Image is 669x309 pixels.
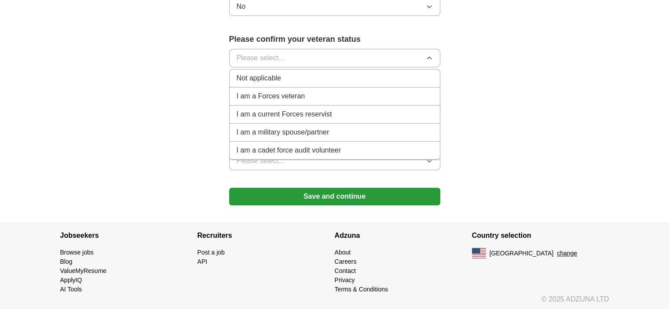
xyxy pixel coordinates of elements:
span: No [237,1,245,12]
span: [GEOGRAPHIC_DATA] [490,249,554,258]
span: I am a military spouse/partner [237,127,329,138]
img: US flag [472,248,486,258]
a: Privacy [335,276,355,284]
span: Not applicable [237,73,281,84]
button: change [557,249,577,258]
a: API [197,258,208,265]
a: ValueMyResume [60,267,107,274]
a: Careers [335,258,357,265]
button: Please select... [229,49,440,67]
a: Blog [60,258,73,265]
a: Terms & Conditions [335,286,388,293]
span: Please select... [237,53,285,63]
button: Save and continue [229,188,440,205]
a: About [335,249,351,256]
a: ApplyIQ [60,276,82,284]
a: AI Tools [60,286,82,293]
span: Please select... [237,156,285,166]
button: Please select... [229,152,440,170]
h4: Country selection [472,223,609,248]
label: Please confirm your veteran status [229,33,440,45]
a: Browse jobs [60,249,94,256]
a: Post a job [197,249,225,256]
span: I am a cadet force audit volunteer [237,145,341,156]
a: Contact [335,267,356,274]
span: I am a Forces veteran [237,91,305,102]
span: I am a current Forces reservist [237,109,332,120]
